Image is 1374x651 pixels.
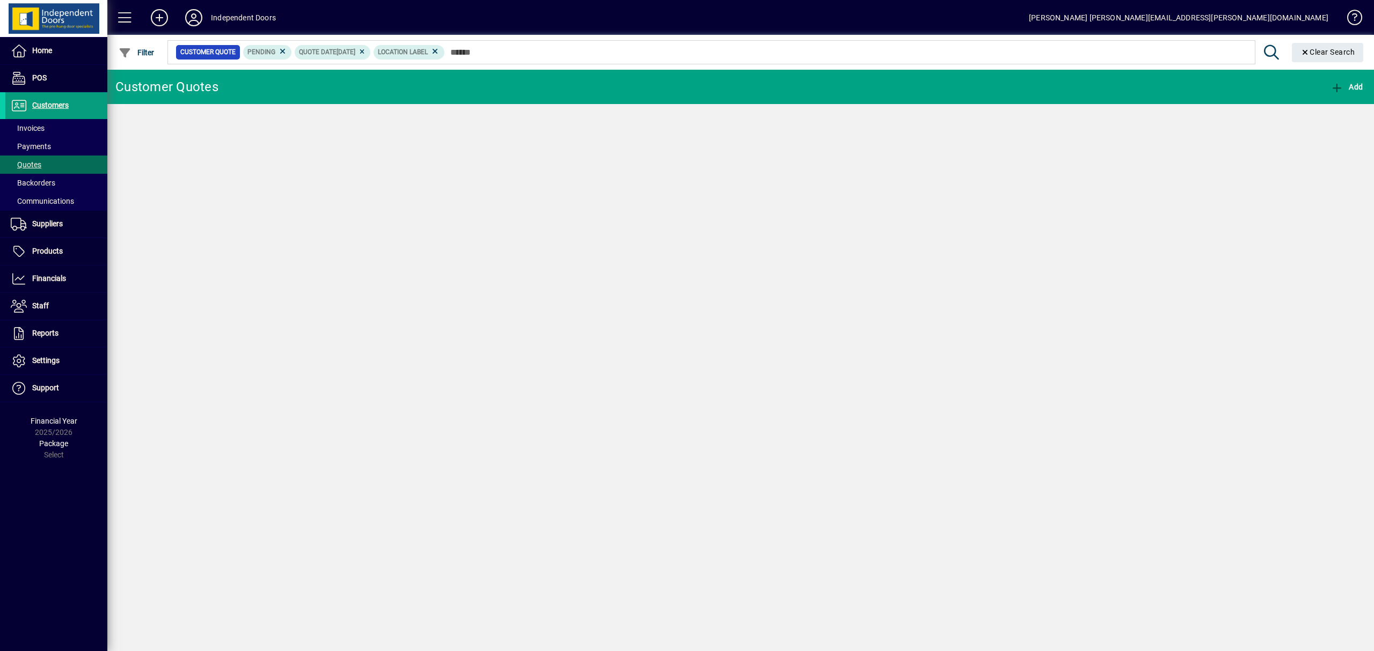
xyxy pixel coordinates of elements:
[247,48,275,56] span: Pending
[11,179,55,187] span: Backorders
[32,219,63,228] span: Suppliers
[180,47,236,57] span: Customer Quote
[39,439,68,448] span: Package
[1029,9,1328,26] div: [PERSON_NAME] [PERSON_NAME][EMAIL_ADDRESS][PERSON_NAME][DOMAIN_NAME]
[5,320,107,347] a: Reports
[177,8,211,27] button: Profile
[1292,43,1364,62] button: Clear
[32,274,66,283] span: Financials
[1300,48,1355,56] span: Clear Search
[5,156,107,174] a: Quotes
[32,73,47,82] span: POS
[32,247,63,255] span: Products
[32,356,60,365] span: Settings
[5,65,107,92] a: POS
[337,48,355,56] span: [DATE]
[243,45,292,59] mat-chip: Pending Status: Pending
[5,293,107,320] a: Staff
[5,137,107,156] a: Payments
[1328,77,1365,97] button: Add
[5,347,107,374] a: Settings
[5,119,107,137] a: Invoices
[32,301,49,310] span: Staff
[1339,2,1361,37] a: Knowledge Base
[119,48,155,57] span: Filter
[32,383,59,392] span: Support
[11,142,51,151] span: Payments
[31,417,77,425] span: Financial Year
[32,101,69,109] span: Customers
[11,124,45,132] span: Invoices
[1331,83,1363,91] span: Add
[116,43,157,62] button: Filter
[5,192,107,210] a: Communications
[211,9,276,26] div: Independent Doors
[142,8,177,27] button: Add
[32,46,52,55] span: Home
[115,78,218,95] div: Customer Quotes
[378,48,428,56] span: Location Label
[5,211,107,238] a: Suppliers
[11,160,41,169] span: Quotes
[5,174,107,192] a: Backorders
[11,197,74,205] span: Communications
[5,265,107,292] a: Financials
[5,238,107,265] a: Products
[5,38,107,64] a: Home
[32,329,59,337] span: Reports
[299,48,337,56] span: Quote date
[5,375,107,402] a: Support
